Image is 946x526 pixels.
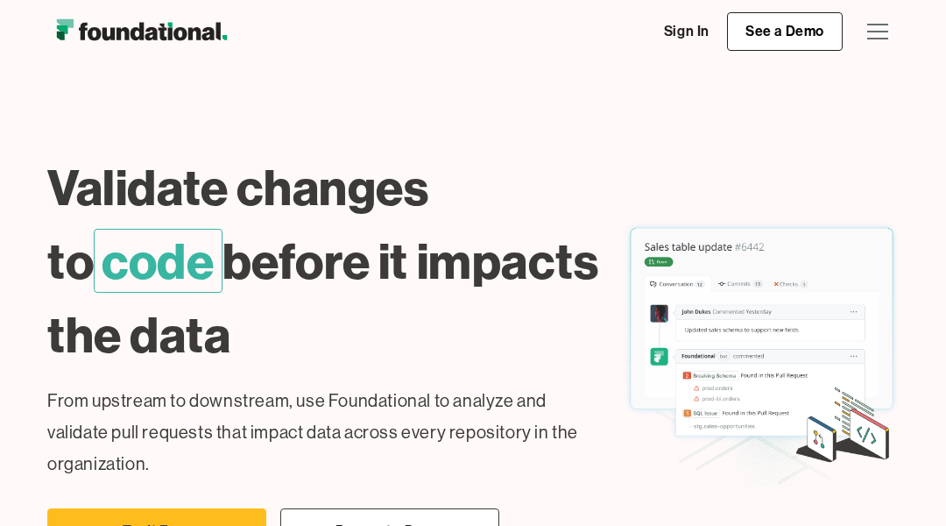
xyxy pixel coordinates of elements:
a: See a Demo [727,12,843,51]
p: From upstream to downstream, use Foundational to analyze and validate pull requests that impact d... [47,386,597,480]
span: code [94,229,222,293]
h1: Validate changes to before it impacts the data [47,151,658,372]
img: Foundational Logo [47,14,236,49]
div: menu [857,11,899,53]
iframe: Chat Widget [858,442,946,526]
a: Sign In [646,13,727,50]
a: home [47,14,236,49]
